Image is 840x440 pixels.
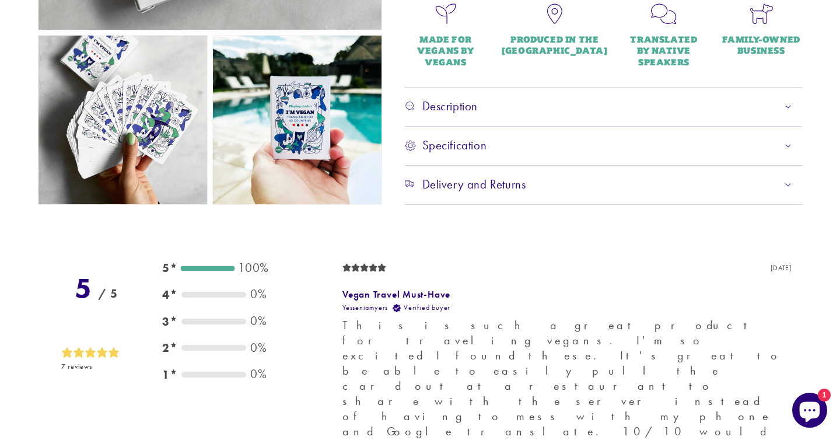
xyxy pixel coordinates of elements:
h2: Delivery and Returns [422,177,526,193]
summary: Delivery and Returns [405,166,803,204]
span: 0 % [249,312,267,331]
span: 3 [162,312,170,331]
span: PRODUCED IN THE [GEOGRAPHIC_DATA] [502,34,607,57]
summary: Specification [405,127,803,165]
span: 2 [162,338,170,357]
span: 0 % [249,285,267,305]
span: 0 % [249,338,267,358]
span: 5 [162,259,170,277]
div: 7 reviews with 5 stars100% [162,259,267,278]
div: 7 reviews with 5 stars [180,266,235,271]
span: 100 % [238,259,267,278]
div: 0 reviews with 4 stars [181,292,247,298]
div: 0 reviews with 2 stars0% [162,338,267,358]
div: 0 reviews with 3 stars0% [162,312,267,331]
span: Verified buyer [404,302,450,313]
span: 4 [162,285,170,304]
h2: Description [422,99,478,114]
summary: Description [405,88,803,126]
inbox-online-store-chat: Shopify online store chat [789,393,831,431]
div: Yesseniamyers [342,302,388,313]
div: 0 reviews with 4 stars0% [162,285,267,305]
div: 5 star review [342,259,386,278]
div: 0 reviews with 1 stars [181,372,247,378]
div: Vegan Travel Must-Have [342,287,792,302]
div: 5 [75,271,92,305]
span: MADE FOR VEGANS BY VEGANS [405,34,487,68]
div: / 5 [98,287,117,301]
div: [DATE] [771,263,792,274]
div: 7 reviews [61,362,131,371]
h2: Specification [422,138,487,153]
div: 0 reviews with 3 stars [181,319,247,324]
span: 0 % [249,365,267,385]
span: FAMILY-OWNED BUSINESS [720,34,802,57]
div: 0 reviews with 2 stars [181,345,247,351]
div: Average rating is 5 stars [75,271,117,305]
div: 0 reviews with 1 stars0% [162,365,267,385]
span: TRANSLATED BY NATIVE SPEAKERS [622,34,705,68]
span: 1 [162,365,170,384]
